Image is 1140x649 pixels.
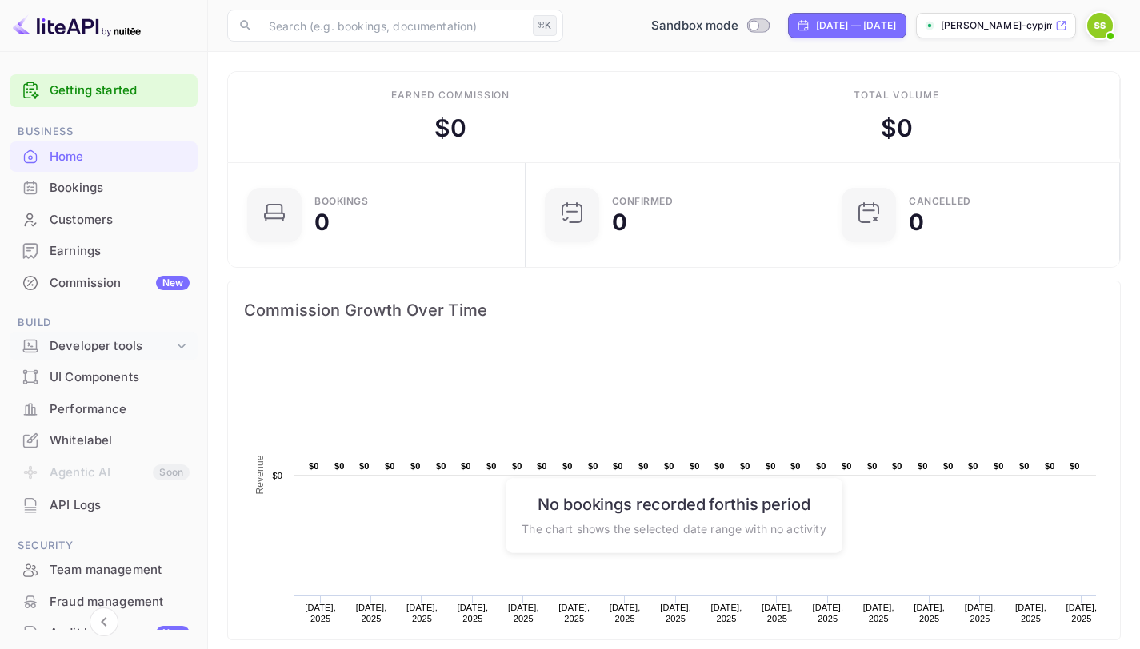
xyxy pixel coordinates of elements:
text: [DATE], 2025 [1015,603,1046,623]
a: UI Components [10,362,198,392]
div: 0 [612,211,627,233]
text: $0 [512,461,522,471]
div: Earnings [50,242,190,261]
text: $0 [613,461,623,471]
img: LiteAPI logo [13,13,141,38]
text: [DATE], 2025 [711,603,742,623]
text: $0 [816,461,826,471]
text: $0 [664,461,674,471]
div: Performance [50,400,190,419]
text: $0 [537,461,547,471]
text: [DATE], 2025 [610,603,641,623]
text: [DATE], 2025 [863,603,894,623]
div: [DATE] — [DATE] [816,18,896,33]
a: Team management [10,555,198,584]
text: $0 [790,461,801,471]
text: $0 [359,461,370,471]
text: $0 [410,461,421,471]
text: $0 [562,461,573,471]
text: [DATE], 2025 [1066,603,1098,623]
div: CANCELLED [909,197,971,206]
text: [DATE], 2025 [406,603,438,623]
div: API Logs [10,490,198,521]
text: [DATE], 2025 [965,603,996,623]
span: Security [10,537,198,555]
a: Fraud management [10,587,198,616]
a: Bookings [10,173,198,202]
text: $0 [690,461,700,471]
text: $0 [867,461,878,471]
text: $0 [486,461,497,471]
div: Whitelabel [10,425,198,456]
div: Fraud management [50,593,190,611]
div: New [156,276,190,290]
div: Developer tools [50,337,174,356]
div: Whitelabel [50,432,190,450]
a: API Logs [10,490,198,520]
span: Build [10,314,198,332]
div: CommissionNew [10,268,198,299]
input: Search (e.g. bookings, documentation) [259,10,526,42]
div: Team management [10,555,198,586]
div: Earned commission [391,88,510,102]
text: $0 [766,461,776,471]
div: UI Components [50,368,190,387]
text: $0 [943,461,954,471]
div: Developer tools [10,332,198,360]
button: Collapse navigation [90,607,118,636]
div: $ 0 [881,110,913,146]
div: Getting started [10,74,198,107]
div: Earnings [10,236,198,267]
div: Bookings [314,197,368,206]
text: $0 [436,461,446,471]
div: 0 [909,211,924,233]
div: $ 0 [434,110,466,146]
text: $0 [994,461,1004,471]
span: Commission Growth Over Time [244,297,1104,323]
span: Sandbox mode [651,17,738,35]
a: Getting started [50,82,190,100]
p: [PERSON_NAME]-cypjm.... [941,18,1052,33]
text: $0 [588,461,598,471]
div: Commission [50,274,190,293]
text: $0 [842,461,852,471]
text: $0 [461,461,471,471]
a: Home [10,141,198,171]
a: Customers [10,205,198,234]
div: Customers [10,205,198,236]
div: Team management [50,561,190,579]
text: [DATE], 2025 [762,603,793,623]
text: $0 [334,461,345,471]
text: $0 [892,461,902,471]
text: Revenue [254,455,266,494]
text: [DATE], 2025 [914,603,945,623]
text: $0 [638,461,649,471]
a: Audit logsNew [10,618,198,647]
p: The chart shows the selected date range with no activity [522,520,826,536]
text: [DATE], 2025 [812,603,843,623]
div: New [156,626,190,640]
div: API Logs [50,496,190,515]
div: Home [50,148,190,166]
img: Sudhir Sundrani [1087,13,1113,38]
text: $0 [1019,461,1030,471]
div: Customers [50,211,190,229]
text: $0 [1070,461,1080,471]
a: Performance [10,394,198,424]
text: [DATE], 2025 [458,603,489,623]
text: $0 [740,461,750,471]
div: Total volume [854,88,939,102]
text: [DATE], 2025 [660,603,691,623]
text: $0 [968,461,978,471]
div: ⌘K [533,15,557,36]
text: $0 [272,471,282,480]
div: Confirmed [612,197,674,206]
a: CommissionNew [10,268,198,297]
a: Earnings [10,236,198,265]
div: Fraud management [10,587,198,618]
div: Audit logs [50,624,190,643]
h6: No bookings recorded for this period [522,494,826,513]
div: Home [10,141,198,173]
div: Bookings [10,173,198,204]
span: Business [10,123,198,141]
